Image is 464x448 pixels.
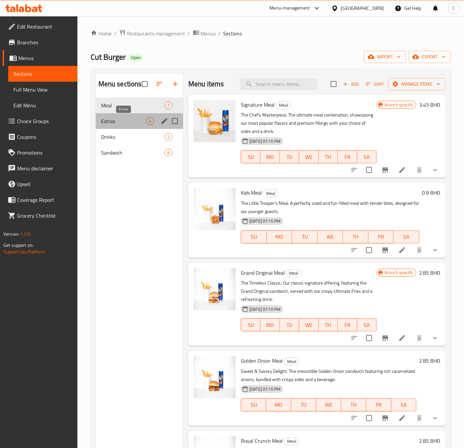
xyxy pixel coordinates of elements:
a: Upsell [3,176,77,192]
h6: 2.85 BHD [419,356,440,365]
span: 2 [165,134,172,140]
div: items [146,117,154,125]
div: Meal [284,357,299,365]
button: Sort [364,79,386,89]
button: Manage items [388,78,446,90]
p: The Chef's Masterpiece. The ultimate meal combination, showcasing our most popular flavors and pr... [241,111,376,136]
div: Meal7 [96,97,183,113]
button: sort-choices [347,410,362,426]
button: Add [341,79,362,89]
a: Coupons [3,129,77,145]
h6: 3.45 BHD [419,100,440,109]
button: Branch-specific-item [377,330,393,346]
span: Menus [18,54,72,62]
button: delete [411,410,427,426]
div: Meal [284,437,299,445]
h6: 2.85 BHD [419,436,440,445]
button: WE [299,318,319,331]
span: SU [244,400,264,410]
span: Select to update [362,163,376,177]
span: MO [269,400,288,410]
button: export [409,51,451,63]
span: Meal [101,101,164,109]
span: Coverage Report [17,196,72,204]
a: Edit menu item [398,334,406,342]
span: TU [283,152,297,162]
span: FR [341,152,355,162]
button: TH [341,398,366,412]
button: WE [299,150,319,163]
span: Select to update [362,411,376,425]
a: Edit Menu [8,97,77,113]
span: 7 [165,102,172,109]
span: Version: [3,230,19,238]
img: Grand Original Meal [194,268,236,310]
span: Menus [201,30,216,37]
div: Drinks2 [96,129,183,145]
button: MO [261,318,280,331]
span: Promotions [17,149,72,157]
button: delete [411,242,427,258]
button: TH [343,230,369,244]
span: Sort sections [152,76,167,92]
a: Choice Groups [3,113,77,129]
span: Kids Meal [241,188,262,198]
span: SU [244,152,258,162]
h6: 2.85 BHD [419,268,440,277]
button: Branch-specific-item [377,162,393,178]
p: The Timeless Classic. Our classic signature offering, featuring the Grand Original sandwich, serv... [241,279,376,304]
span: Extras [101,117,146,125]
span: SA [360,320,374,330]
span: Sort [366,80,384,88]
a: Menu disclaimer [3,160,77,176]
a: Full Menu View [8,82,77,97]
span: TH [321,152,335,162]
a: Edit menu item [398,414,406,422]
span: TU [295,232,315,242]
span: 6 [165,150,172,156]
svg: Show Choices [431,166,439,174]
span: SU [244,320,258,330]
span: Get support on: [3,241,33,249]
button: SU [241,230,266,244]
span: WE [320,232,341,242]
div: Drinks [101,133,164,141]
button: delete [411,330,427,346]
span: TH [346,232,366,242]
div: items [164,133,173,141]
button: TU [280,318,299,331]
span: TH [344,400,364,410]
input: search [240,78,317,90]
span: TU [294,400,314,410]
span: [DATE] 07:10 PM [247,218,283,224]
div: Open [128,54,143,62]
span: WE [319,400,339,410]
span: FR [369,400,389,410]
nav: Menu sections [96,95,183,163]
p: Sweet & Savory Delight. The irresistible Golden Onion sandwich featuring rich caramelized onions,... [241,367,416,384]
span: Upsell [17,180,72,188]
span: Meal [276,101,291,109]
button: Branch-specific-item [377,242,393,258]
button: edit [159,116,169,126]
button: FR [338,150,357,163]
li: / [114,30,116,37]
span: Select all sections [138,77,152,91]
span: Branch specific [382,102,416,108]
span: [DATE] 07:10 PM [247,306,283,312]
button: TH [319,318,338,331]
span: Open [128,55,143,60]
a: Restaurants management [119,29,185,38]
button: TU [291,398,316,412]
button: delete [411,162,427,178]
div: [GEOGRAPHIC_DATA] [341,5,384,12]
span: Branches [17,38,72,46]
span: Meal [285,437,299,445]
a: Coverage Report [3,192,77,208]
span: Signature Meal [241,100,275,110]
span: MO [269,232,290,242]
button: SA [394,230,419,244]
p: The Little Trooper's Meal. A perfectly sized and fun-filled meal with tender bites, designed for ... [241,199,419,216]
span: MO [263,320,277,330]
